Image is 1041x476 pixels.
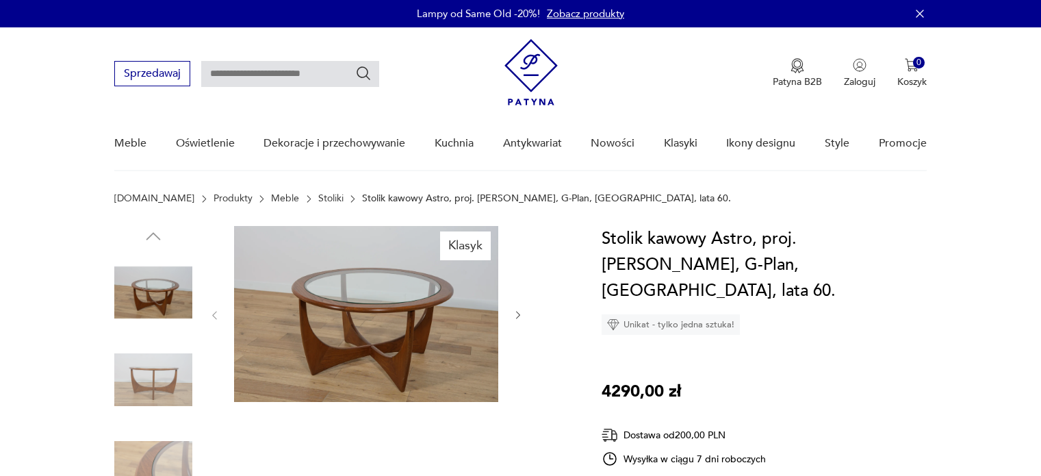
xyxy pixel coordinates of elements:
[602,451,766,467] div: Wysyłka w ciągu 7 dni roboczych
[417,7,540,21] p: Lampy od Same Old -20%!
[591,117,634,170] a: Nowości
[114,193,194,204] a: [DOMAIN_NAME]
[271,193,299,204] a: Meble
[114,117,146,170] a: Meble
[176,117,235,170] a: Oświetlenie
[547,7,624,21] a: Zobacz produkty
[504,39,558,105] img: Patyna - sklep z meblami i dekoracjami vintage
[318,193,344,204] a: Stoliki
[114,341,192,419] img: Zdjęcie produktu Stolik kawowy Astro, proj. V. Wilkins, G-Plan, Wielka Brytania, lata 60.
[602,427,766,444] div: Dostawa od 200,00 PLN
[773,75,822,88] p: Patyna B2B
[602,427,618,444] img: Ikona dostawy
[503,117,562,170] a: Antykwariat
[602,226,927,304] h1: Stolik kawowy Astro, proj. [PERSON_NAME], G-Plan, [GEOGRAPHIC_DATA], lata 60.
[214,193,253,204] a: Produkty
[664,117,697,170] a: Klasyki
[607,318,619,331] img: Ikona diamentu
[355,65,372,82] button: Szukaj
[264,117,405,170] a: Dekoracje i przechowywanie
[114,61,190,86] button: Sprzedawaj
[791,58,804,73] img: Ikona medalu
[726,117,795,170] a: Ikony designu
[773,58,822,88] button: Patyna B2B
[362,193,731,204] p: Stolik kawowy Astro, proj. [PERSON_NAME], G-Plan, [GEOGRAPHIC_DATA], lata 60.
[773,58,822,88] a: Ikona medaluPatyna B2B
[897,75,927,88] p: Koszyk
[844,75,875,88] p: Zaloguj
[913,57,925,68] div: 0
[602,314,740,335] div: Unikat - tylko jedna sztuka!
[897,58,927,88] button: 0Koszyk
[905,58,918,72] img: Ikona koszyka
[602,379,681,405] p: 4290,00 zł
[114,70,190,79] a: Sprzedawaj
[844,58,875,88] button: Zaloguj
[435,117,474,170] a: Kuchnia
[114,253,192,331] img: Zdjęcie produktu Stolik kawowy Astro, proj. V. Wilkins, G-Plan, Wielka Brytania, lata 60.
[234,226,498,402] img: Zdjęcie produktu Stolik kawowy Astro, proj. V. Wilkins, G-Plan, Wielka Brytania, lata 60.
[879,117,927,170] a: Promocje
[853,58,866,72] img: Ikonka użytkownika
[825,117,849,170] a: Style
[440,231,491,260] div: Klasyk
